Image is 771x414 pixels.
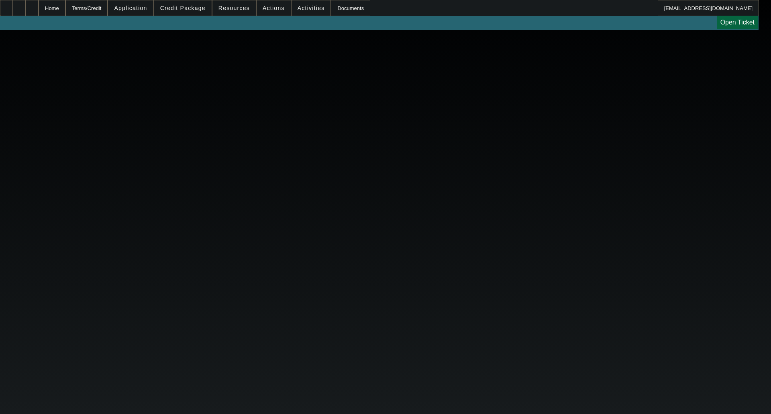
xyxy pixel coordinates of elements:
[263,5,285,11] span: Actions
[218,5,250,11] span: Resources
[292,0,331,16] button: Activities
[114,5,147,11] span: Application
[160,5,206,11] span: Credit Package
[212,0,256,16] button: Resources
[154,0,212,16] button: Credit Package
[257,0,291,16] button: Actions
[298,5,325,11] span: Activities
[108,0,153,16] button: Application
[717,16,758,29] a: Open Ticket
